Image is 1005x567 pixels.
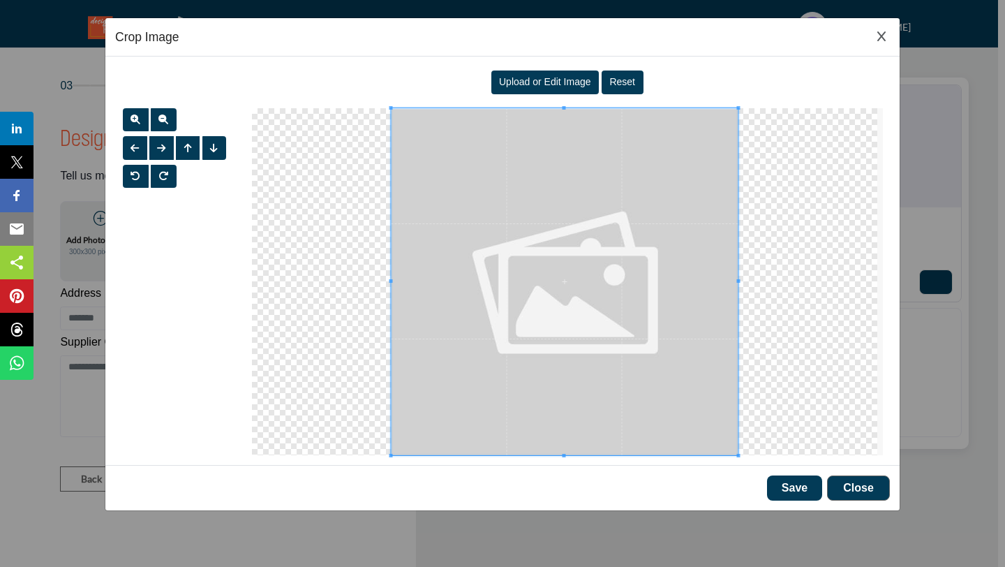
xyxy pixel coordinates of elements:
h5: Crop Image [115,28,179,46]
button: Save [767,476,822,501]
span: Reset [609,76,635,87]
button: Close Image Upload Modal [873,28,890,46]
span: Upload or Edit Image [499,76,591,87]
button: Close [827,476,890,501]
button: Reset [602,71,643,94]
